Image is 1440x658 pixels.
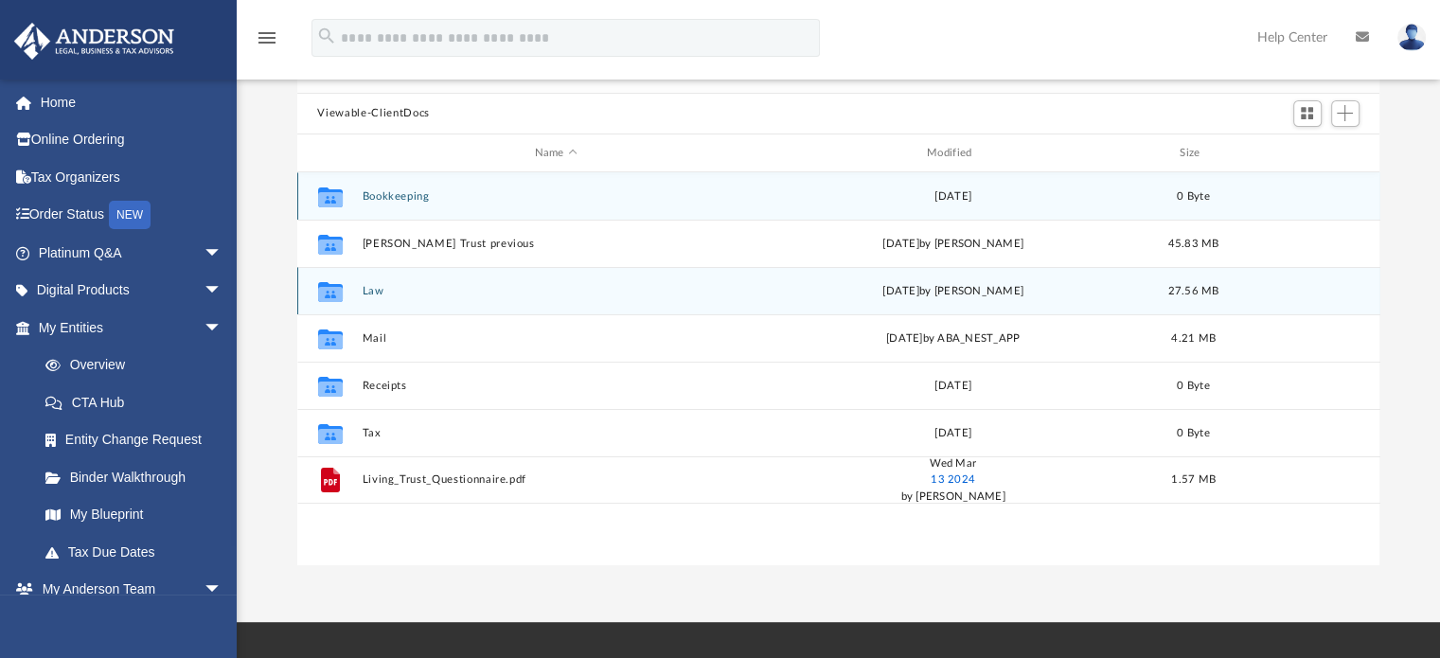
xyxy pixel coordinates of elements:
[362,380,750,392] button: Receipts
[305,145,352,162] div: id
[109,201,151,229] div: NEW
[204,309,241,347] span: arrow_drop_down
[361,145,750,162] div: Name
[1155,145,1231,162] div: Size
[297,172,1380,564] div: grid
[256,36,278,49] a: menu
[362,427,750,439] button: Tax
[13,158,251,196] a: Tax Organizers
[9,23,180,60] img: Anderson Advisors Platinum Portal
[27,496,241,534] a: My Blueprint
[1293,100,1322,127] button: Switch to Grid View
[758,455,1147,506] div: Wed Mar by [PERSON_NAME]
[1171,475,1216,486] span: 1.57 MB
[362,238,750,250] button: [PERSON_NAME] Trust previous
[27,458,251,496] a: Binder Walkthrough
[362,285,750,297] button: Law
[13,272,251,310] a: Digital Productsarrow_drop_down
[13,309,251,347] a: My Entitiesarrow_drop_down
[362,190,750,203] button: Bookkeeping
[13,83,251,121] a: Home
[362,474,750,487] button: Living_Trust_Questionnaire.pdf
[204,571,241,610] span: arrow_drop_down
[758,188,1147,205] div: [DATE]
[1239,145,1372,162] div: id
[13,196,251,235] a: Order StatusNEW
[758,330,1147,347] div: [DATE] by ABA_NEST_APP
[1167,239,1218,249] span: 45.83 MB
[758,145,1147,162] div: Modified
[1177,428,1210,438] span: 0 Byte
[1177,191,1210,202] span: 0 Byte
[758,283,1147,300] div: [DATE] by [PERSON_NAME]
[758,378,1147,395] div: [DATE]
[1397,24,1426,51] img: User Pic
[1331,100,1360,127] button: Add
[204,272,241,311] span: arrow_drop_down
[758,425,1147,442] div: [DATE]
[13,571,241,609] a: My Anderson Teamarrow_drop_down
[13,121,251,159] a: Online Ordering
[931,475,975,486] a: Call via 8x8
[758,236,1147,253] div: [DATE] by [PERSON_NAME]
[256,27,278,49] i: menu
[317,105,429,122] button: Viewable-ClientDocs
[13,234,251,272] a: Platinum Q&Aarrow_drop_down
[316,26,337,46] i: search
[27,421,251,459] a: Entity Change Request
[1171,333,1216,344] span: 4.21 MB
[1167,286,1218,296] span: 27.56 MB
[1177,381,1210,391] span: 0 Byte
[27,347,251,384] a: Overview
[204,234,241,273] span: arrow_drop_down
[27,383,251,421] a: CTA Hub
[27,533,251,571] a: Tax Due Dates
[362,332,750,345] button: Mail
